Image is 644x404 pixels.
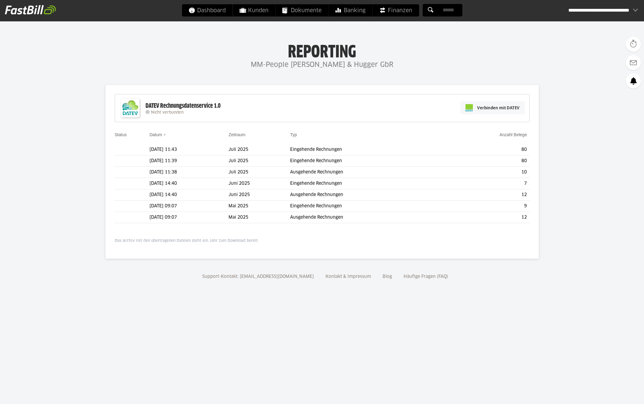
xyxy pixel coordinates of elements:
[228,189,290,201] td: Juni 2025
[228,155,290,167] td: Juli 2025
[149,167,228,178] td: [DATE] 11:38
[233,4,275,16] a: Kunden
[275,4,328,16] a: Dokumente
[5,5,56,15] img: fastbill_logo_white.png
[443,178,529,189] td: 7
[596,386,638,401] iframe: Öffnet ein Widget, in dem Sie weitere Informationen finden
[290,189,443,201] td: Ausgehende Rechnungen
[149,132,162,137] a: Datum
[290,201,443,212] td: Eingehende Rechnungen
[323,275,373,279] a: Kontakt & Impressum
[443,189,529,201] td: 12
[228,212,290,223] td: Mai 2025
[239,4,268,16] span: Kunden
[443,201,529,212] td: 9
[401,275,450,279] a: Häufige Fragen (FAQ)
[380,275,394,279] a: Blog
[379,4,412,16] span: Finanzen
[443,212,529,223] td: 12
[189,4,226,16] span: Dashboard
[228,144,290,155] td: Juli 2025
[149,201,228,212] td: [DATE] 09:07
[182,4,232,16] a: Dashboard
[290,212,443,223] td: Ausgehende Rechnungen
[228,201,290,212] td: Mai 2025
[115,132,127,137] a: Status
[149,144,228,155] td: [DATE] 11:43
[290,144,443,155] td: Eingehende Rechnungen
[290,167,443,178] td: Ausgehende Rechnungen
[290,155,443,167] td: Eingehende Rechnungen
[151,111,184,115] span: Nicht verbunden
[443,155,529,167] td: 80
[200,275,316,279] a: Support-Kontakt: [EMAIL_ADDRESS][DOMAIN_NAME]
[149,178,228,189] td: [DATE] 14:40
[443,144,529,155] td: 80
[149,212,228,223] td: [DATE] 09:07
[372,4,419,16] a: Finanzen
[163,134,167,136] img: sort_desc.gif
[115,238,530,243] p: Das Archiv mit den übertragenen Dateien steht ein Jahr zum Download bereit
[329,4,372,16] a: Banking
[149,155,228,167] td: [DATE] 11:39
[443,167,529,178] td: 10
[149,189,228,201] td: [DATE] 14:40
[290,132,297,137] a: Typ
[499,132,527,137] a: Anzahl Belege
[335,4,365,16] span: Banking
[460,101,525,114] a: Verbinden mit DATEV
[228,132,245,137] a: Zeitraum
[477,105,520,111] span: Verbinden mit DATEV
[290,178,443,189] td: Eingehende Rechnungen
[228,167,290,178] td: Juli 2025
[466,104,473,111] img: pi-datev-logo-farbig-24.svg
[61,43,583,59] h1: Reporting
[146,102,221,110] div: DATEV Rechnungsdatenservice 1.0
[228,178,290,189] td: Juni 2025
[118,96,142,120] img: DATEV-Datenservice Logo
[282,4,322,16] span: Dokumente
